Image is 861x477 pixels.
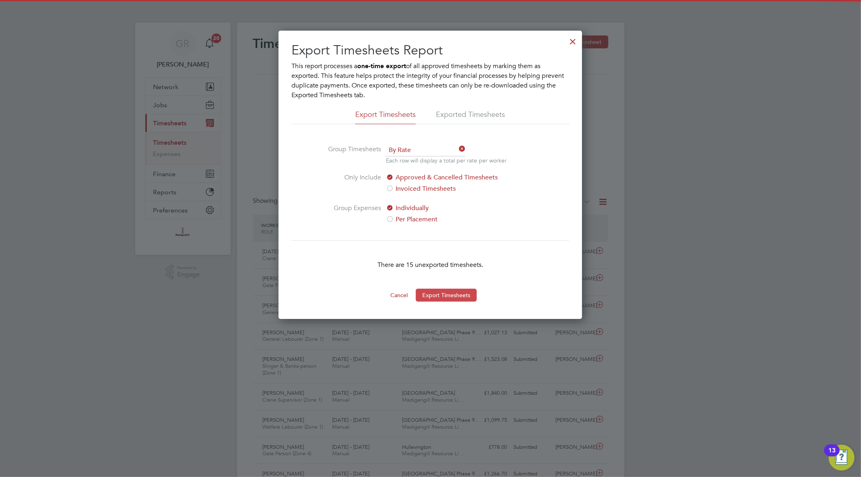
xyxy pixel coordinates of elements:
[321,173,381,194] label: Only Include
[321,144,381,163] label: Group Timesheets
[291,61,569,100] p: This report processes a of all approved timesheets by marking them as exported. This feature help...
[386,215,521,224] label: Per Placement
[384,289,414,302] button: Cancel
[386,184,521,194] label: Invoiced Timesheets
[386,173,521,182] label: Approved & Cancelled Timesheets
[357,62,406,70] b: one-time export
[355,110,416,124] li: Export Timesheets
[321,203,381,224] label: Group Expenses
[386,203,521,213] label: Individually
[829,445,855,471] button: Open Resource Center, 13 new notifications
[416,289,477,302] button: Export Timesheets
[436,110,505,124] li: Exported Timesheets
[291,42,569,59] h2: Export Timesheets Report
[828,450,836,461] div: 13
[291,260,569,270] p: There are 15 unexported timesheets.
[386,144,465,156] span: By Rate
[386,156,507,165] p: Each row will display a total per rate per worker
